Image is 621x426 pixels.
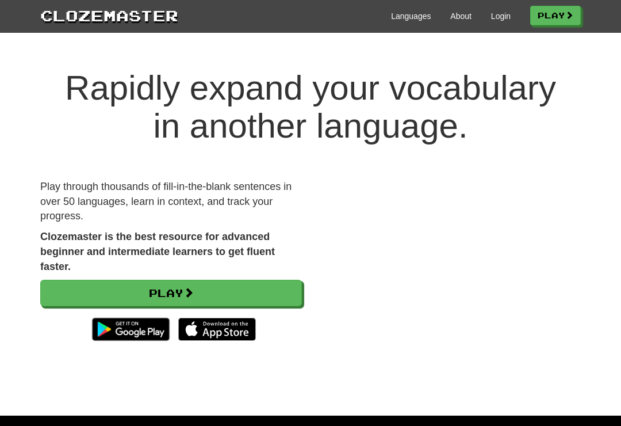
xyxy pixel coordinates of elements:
[450,10,471,22] a: About
[178,318,256,341] img: Download_on_the_App_Store_Badge_US-UK_135x40-25178aeef6eb6b83b96f5f2d004eda3bffbb37122de64afbaef7...
[491,10,511,22] a: Login
[86,312,175,347] img: Get it on Google Play
[40,180,302,224] p: Play through thousands of fill-in-the-blank sentences in over 50 languages, learn in context, and...
[40,5,178,26] a: Clozemaster
[391,10,431,22] a: Languages
[40,280,302,306] a: Play
[40,231,275,272] strong: Clozemaster is the best resource for advanced beginner and intermediate learners to get fluent fa...
[530,6,581,25] a: Play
